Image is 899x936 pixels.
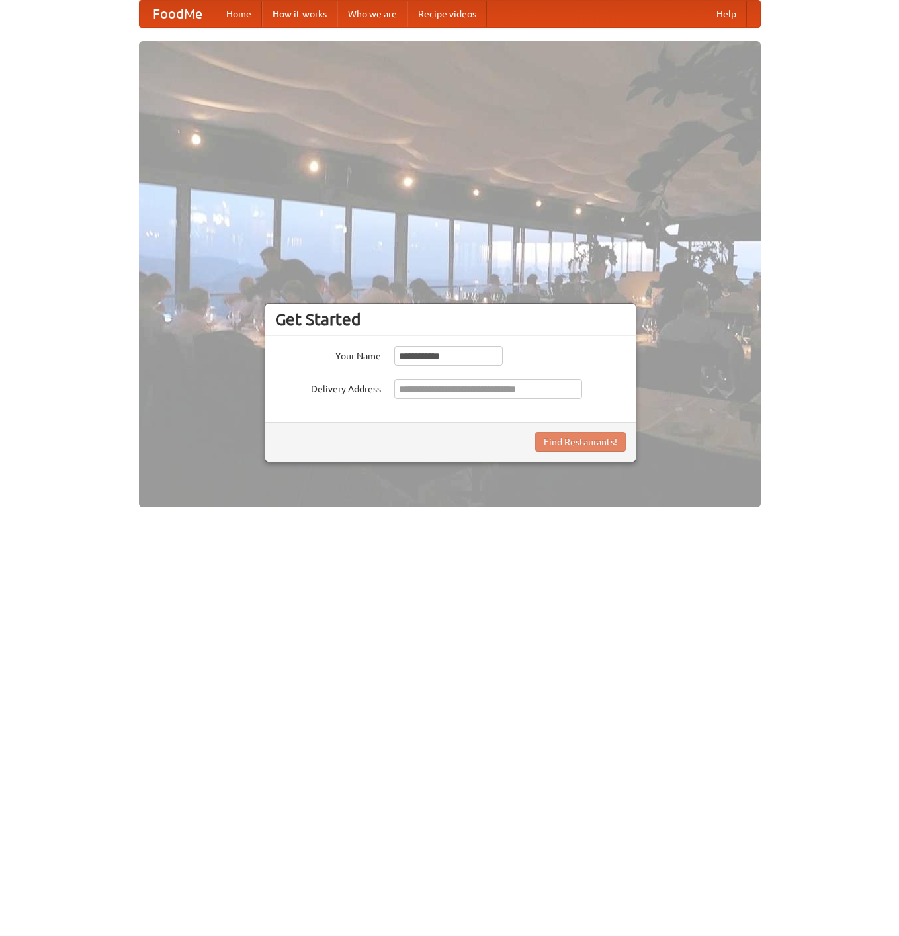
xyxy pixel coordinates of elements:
[140,1,216,27] a: FoodMe
[275,346,381,362] label: Your Name
[262,1,337,27] a: How it works
[706,1,747,27] a: Help
[275,310,626,329] h3: Get Started
[337,1,407,27] a: Who we are
[275,379,381,396] label: Delivery Address
[216,1,262,27] a: Home
[407,1,487,27] a: Recipe videos
[535,432,626,452] button: Find Restaurants!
